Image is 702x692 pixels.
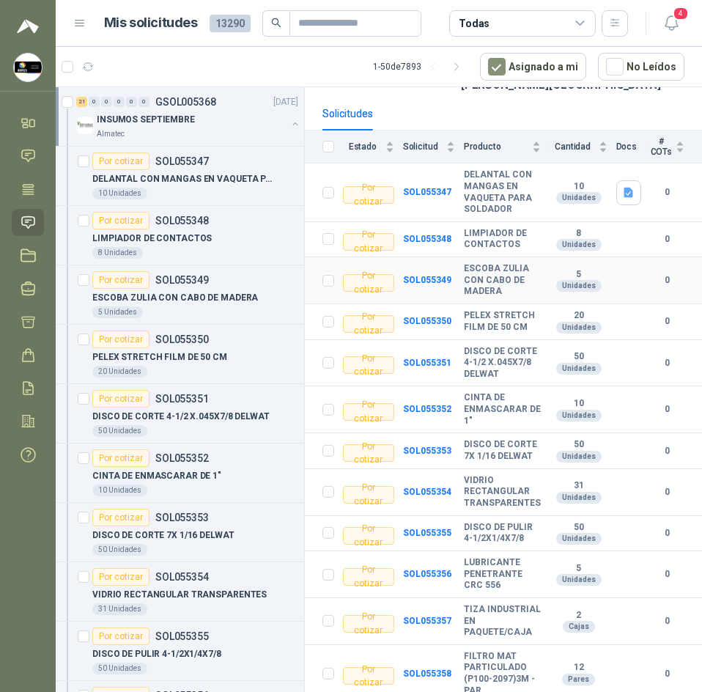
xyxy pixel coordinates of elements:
div: Por cotizar [343,667,394,685]
div: Por cotizar [92,627,149,645]
b: 0 [650,526,684,540]
b: 0 [650,402,684,416]
div: Por cotizar [92,271,149,289]
b: 20 [550,310,607,322]
div: 5 Unidades [92,306,143,318]
b: 0 [650,614,684,628]
b: 2 [550,610,607,622]
b: 5 [550,269,607,281]
div: 10 Unidades [92,485,147,496]
b: CINTA DE ENMASCARAR DE 1" [464,392,541,427]
p: SOL055352 [155,453,209,463]
div: Por cotizar [92,509,149,526]
span: search [271,18,281,28]
th: Docs [616,130,650,163]
b: 0 [650,485,684,499]
b: 8 [550,228,607,240]
div: Por cotizar [343,186,394,204]
b: SOL055354 [403,487,451,497]
th: Producto [464,130,550,163]
span: # COTs [650,136,673,157]
th: Cantidad [550,130,616,163]
b: 5 [550,563,607,575]
div: 0 [101,97,112,107]
a: Por cotizarSOL055355DISCO DE PULIR 4-1/2X1/4X7/850 Unidades [56,622,304,681]
a: SOL055355 [403,528,451,538]
div: Solicitudes [322,106,373,122]
div: 1 - 50 de 7893 [373,55,468,78]
a: SOL055358 [403,669,451,679]
b: 50 [550,351,607,363]
div: 50 Unidades [92,425,147,437]
a: 21 0 0 0 0 0 GSOL005368[DATE] Company LogoINSUMOS SEPTIEMBREAlmatec [76,93,301,140]
div: Todas [459,15,489,32]
div: Unidades [556,322,602,334]
div: Por cotizar [92,390,149,408]
a: Por cotizarSOL055352CINTA DE ENMASCARAR DE 1"10 Unidades [56,443,304,503]
b: 31 [550,480,607,492]
div: Por cotizar [343,274,394,292]
a: SOL055356 [403,569,451,579]
b: DISCO DE CORTE 7X 1/16 DELWAT [464,439,541,462]
div: Por cotizar [343,315,394,333]
div: Por cotizar [343,233,394,251]
div: Por cotizar [343,527,394,545]
b: 0 [650,667,684,681]
p: [DATE] [273,95,298,109]
th: # COTs [650,130,702,163]
div: Unidades [556,533,602,545]
a: Por cotizarSOL055353DISCO DE CORTE 7X 1/16 DELWAT50 Unidades [56,503,304,562]
b: 12 [550,662,607,674]
div: Unidades [556,574,602,586]
p: SOL055348 [155,216,209,226]
div: 20 Unidades [92,366,147,378]
span: 4 [673,7,689,21]
p: INSUMOS SEPTIEMBRE [97,113,195,127]
b: SOL055357 [403,616,451,626]
a: SOL055350 [403,316,451,326]
p: CINTA DE ENMASCARAR DE 1" [92,469,221,483]
button: 4 [658,10,684,37]
a: Por cotizarSOL055350PELEX STRETCH FILM DE 50 CM20 Unidades [56,325,304,384]
img: Company Logo [14,54,42,81]
p: SOL055350 [155,334,209,345]
b: 10 [550,398,607,410]
a: SOL055352 [403,404,451,414]
b: TIZA INDUSTRIAL EN PAQUETE/CAJA [464,604,541,638]
p: DISCO DE PULIR 4-1/2X1/4X7/8 [92,647,221,661]
a: SOL055348 [403,234,451,244]
p: VIDRIO RECTANGULAR TRANSPARENTES [92,588,267,602]
b: SOL055349 [403,275,451,285]
h1: Mis solicitudes [104,12,198,34]
p: GSOL005368 [155,97,216,107]
a: Por cotizarSOL055354VIDRIO RECTANGULAR TRANSPARENTES31 Unidades [56,562,304,622]
a: Por cotizarSOL055351DISCO DE CORTE 4-1/2 X.045X7/8 DELWAT50 Unidades [56,384,304,443]
div: Por cotizar [92,152,149,170]
b: ESCOBA ZULIA CON CABO DE MADERA [464,263,541,298]
div: Por cotizar [92,568,149,586]
a: Por cotizarSOL055347DELANTAL CON MANGAS EN VAQUETA PARA SOLDADOR10 Unidades [56,147,304,206]
div: Cajas [563,621,595,633]
div: Unidades [556,492,602,504]
span: Cantidad [550,141,595,152]
div: 0 [126,97,137,107]
a: SOL055347 [403,187,451,197]
b: LUBRICANTE PENETRANTE CRC 556 [464,557,541,592]
p: SOL055354 [155,572,209,582]
div: 0 [89,97,100,107]
a: SOL055351 [403,358,451,368]
b: 0 [650,232,684,246]
b: 50 [550,522,607,534]
b: SOL055353 [403,446,451,456]
th: Estado [343,130,403,163]
div: Por cotizar [92,331,149,348]
img: Company Logo [76,117,94,134]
